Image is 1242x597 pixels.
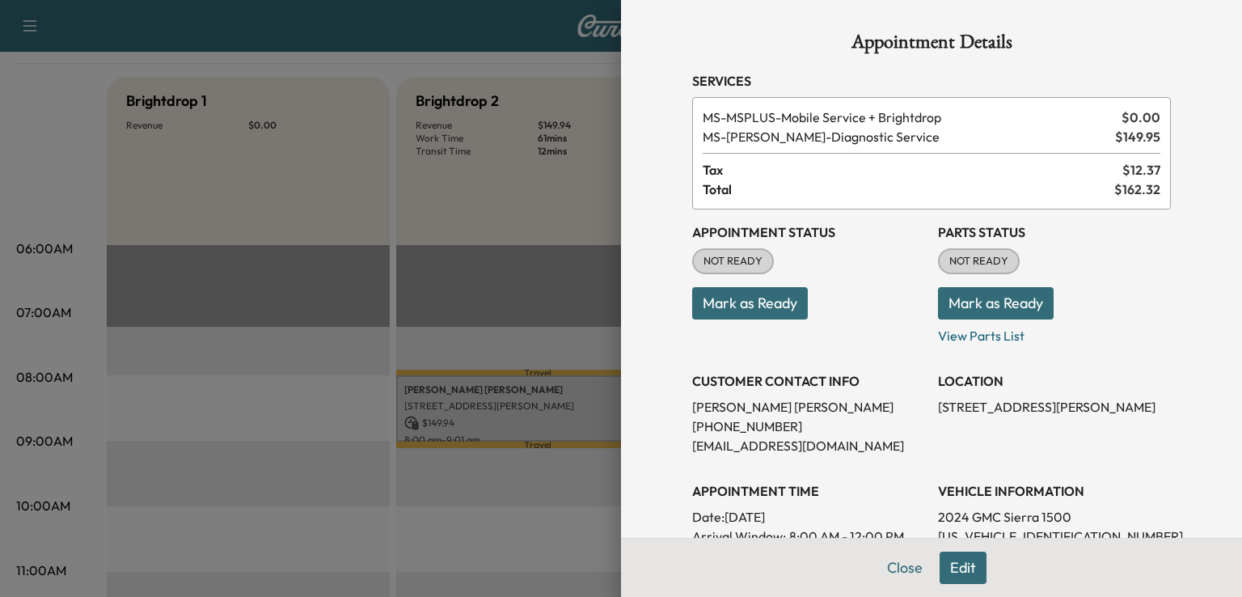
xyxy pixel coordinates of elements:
h3: APPOINTMENT TIME [692,481,925,501]
h3: LOCATION [938,371,1171,391]
span: 8:00 AM - 12:00 PM [789,527,904,546]
p: Date: [DATE] [692,507,925,527]
h1: Appointment Details [692,32,1171,58]
p: [STREET_ADDRESS][PERSON_NAME] [938,397,1171,417]
span: NOT READY [694,253,772,269]
h3: Appointment Status [692,222,925,242]
span: Total [703,180,1114,199]
span: Mobile Service + Brightdrop [703,108,1115,127]
button: Close [877,552,933,584]
button: Mark as Ready [938,287,1054,320]
h3: CUSTOMER CONTACT INFO [692,371,925,391]
span: $ 12.37 [1122,160,1160,180]
span: Diagnostic Service [703,127,1109,146]
span: NOT READY [940,253,1018,269]
p: [PERSON_NAME] [PERSON_NAME] [692,397,925,417]
span: $ 162.32 [1114,180,1160,199]
h3: VEHICLE INFORMATION [938,481,1171,501]
h3: Services [692,71,1171,91]
p: View Parts List [938,320,1171,345]
button: Edit [940,552,986,584]
span: $ 0.00 [1122,108,1160,127]
button: Mark as Ready [692,287,808,320]
p: [EMAIL_ADDRESS][DOMAIN_NAME] [692,436,925,455]
span: Tax [703,160,1122,180]
p: 2024 GMC Sierra 1500 [938,507,1171,527]
span: $ 149.95 [1115,127,1160,146]
p: [US_VEHICLE_IDENTIFICATION_NUMBER] [938,527,1171,546]
h3: Parts Status [938,222,1171,242]
p: [PHONE_NUMBER] [692,417,925,436]
p: Arrival Window: [692,527,925,546]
